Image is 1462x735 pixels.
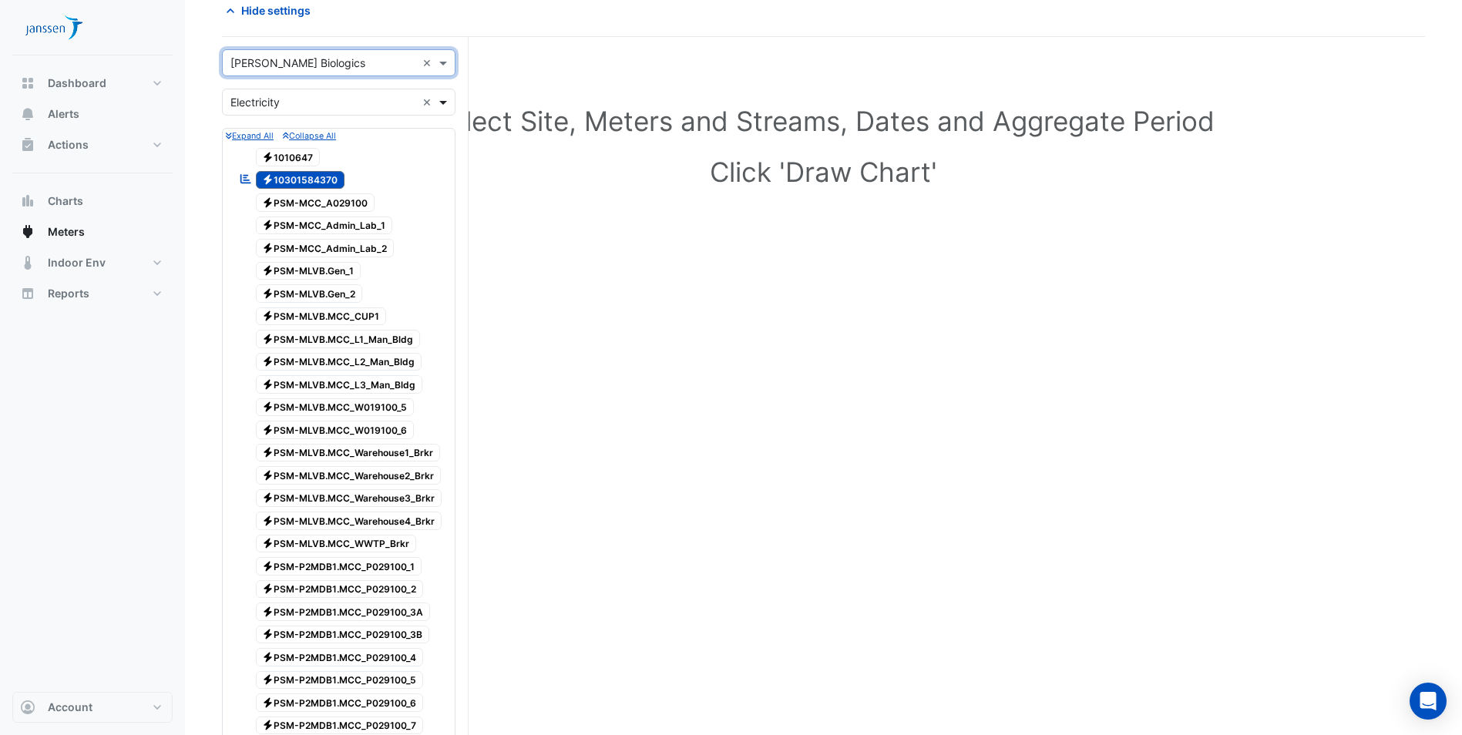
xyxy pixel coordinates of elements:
span: PSM-P2MDB1.MCC_P029100_2 [256,580,424,599]
app-icon: Actions [20,137,35,153]
app-icon: Reports [20,286,35,301]
fa-icon: Electricity [262,720,274,731]
fa-icon: Electricity [262,606,274,617]
fa-icon: Electricity [262,447,274,458]
app-icon: Alerts [20,106,35,122]
fa-icon: Electricity [262,469,274,481]
fa-icon: Electricity [262,424,274,435]
fa-icon: Electricity [262,310,274,322]
app-icon: Indoor Env [20,255,35,270]
span: PSM-MCC_Admin_Lab_1 [256,216,393,235]
fa-icon: Electricity [262,378,274,390]
span: Account [48,700,92,715]
span: Indoor Env [48,255,106,270]
button: Actions [12,129,173,160]
span: Clear [422,55,435,71]
fa-icon: Electricity [262,151,274,163]
span: PSM-P2MDB1.MCC_P029100_7 [256,717,424,735]
app-icon: Charts [20,193,35,209]
span: PSM-P2MDB1.MCC_P029100_3B [256,626,430,644]
button: Charts [12,186,173,216]
span: Meters [48,224,85,240]
span: PSM-MLVB.MCC_Warehouse3_Brkr [256,489,442,508]
fa-icon: Electricity [262,538,274,549]
span: PSM-MLVB.Gen_1 [256,262,361,280]
button: Account [12,692,173,723]
button: Dashboard [12,68,173,99]
span: 10301584370 [256,171,345,190]
fa-icon: Electricity [262,242,274,253]
small: Expand All [226,131,274,141]
button: Collapse All [283,129,336,143]
fa-icon: Electricity [262,196,274,208]
fa-icon: Electricity [262,401,274,413]
button: Reports [12,278,173,309]
fa-icon: Electricity [262,651,274,663]
span: PSM-P2MDB1.MCC_P029100_1 [256,557,422,576]
span: PSM-MLVB.MCC_Warehouse1_Brkr [256,444,441,462]
fa-icon: Electricity [262,492,274,504]
span: PSM-MLVB.MCC_L2_Man_Bldg [256,353,422,371]
button: Expand All [226,129,274,143]
span: PSM-MLVB.MCC_CUP1 [256,307,387,326]
app-icon: Dashboard [20,76,35,91]
fa-icon: Electricity [262,515,274,526]
span: PSM-MLVB.MCC_WWTP_Brkr [256,535,417,553]
span: Actions [48,137,89,153]
fa-icon: Electricity [262,560,274,572]
fa-icon: Electricity [262,629,274,640]
fa-icon: Electricity [262,174,274,186]
span: PSM-P2MDB1.MCC_P029100_5 [256,671,424,690]
span: Dashboard [48,76,106,91]
span: PSM-MLVB.MCC_Warehouse4_Brkr [256,512,442,530]
span: 1010647 [256,148,321,166]
fa-icon: Electricity [262,583,274,595]
fa-icon: Electricity [262,674,274,686]
div: Open Intercom Messenger [1410,683,1447,720]
fa-icon: Electricity [262,265,274,277]
span: Charts [48,193,83,209]
fa-icon: Reportable [239,173,253,186]
span: Clear [422,94,435,110]
span: Reports [48,286,89,301]
app-icon: Meters [20,224,35,240]
span: PSM-MCC_A029100 [256,193,375,212]
span: PSM-MLVB.MCC_W019100_6 [256,421,415,439]
fa-icon: Electricity [262,287,274,299]
fa-icon: Electricity [262,696,274,708]
span: PSM-P2MDB1.MCC_P029100_3A [256,602,431,621]
span: PSM-P2MDB1.MCC_P029100_6 [256,693,424,712]
span: PSM-MLVB.MCC_L3_Man_Bldg [256,375,423,394]
span: PSM-P2MDB1.MCC_P029100_4 [256,648,424,666]
button: Alerts [12,99,173,129]
span: PSM-MLVB.Gen_2 [256,284,363,303]
span: Alerts [48,106,79,122]
span: PSM-MLVB.MCC_Warehouse2_Brkr [256,466,442,485]
fa-icon: Electricity [262,220,274,231]
img: Company Logo [18,12,88,43]
small: Collapse All [283,131,336,141]
h1: Click 'Draw Chart' [247,156,1400,188]
button: Meters [12,216,173,247]
span: PSM-MCC_Admin_Lab_2 [256,239,395,257]
h1: Select Site, Meters and Streams, Dates and Aggregate Period [247,105,1400,137]
span: Hide settings [241,2,311,18]
button: Indoor Env [12,247,173,278]
fa-icon: Electricity [262,333,274,344]
fa-icon: Electricity [262,356,274,367]
span: PSM-MLVB.MCC_L1_Man_Bldg [256,330,421,348]
span: PSM-MLVB.MCC_W019100_5 [256,398,415,417]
